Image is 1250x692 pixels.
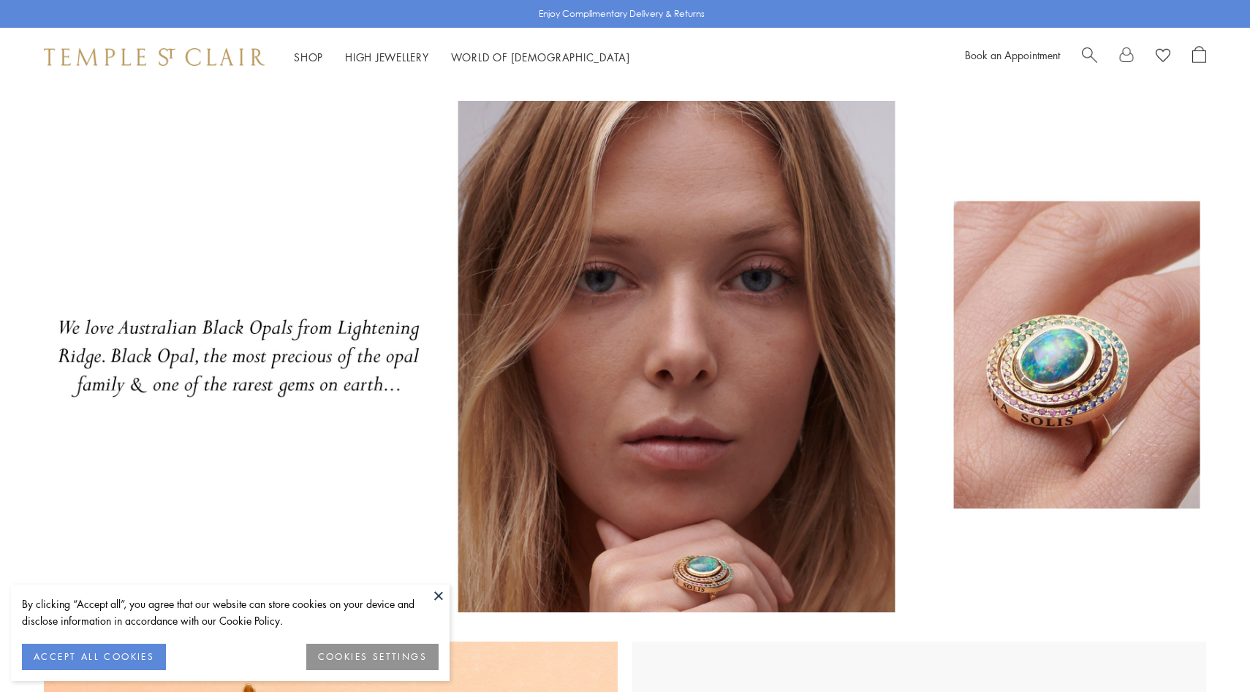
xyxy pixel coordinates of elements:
a: High JewelleryHigh Jewellery [345,50,429,64]
div: By clicking “Accept all”, you agree that our website can store cookies on your device and disclos... [22,596,439,629]
a: World of [DEMOGRAPHIC_DATA]World of [DEMOGRAPHIC_DATA] [451,50,630,64]
a: Book an Appointment [965,47,1060,62]
a: Open Shopping Bag [1192,46,1206,68]
button: COOKIES SETTINGS [306,644,439,670]
a: View Wishlist [1156,46,1170,68]
nav: Main navigation [294,48,630,66]
iframe: Gorgias live chat messenger [1177,623,1235,677]
a: Search [1082,46,1097,68]
button: ACCEPT ALL COOKIES [22,644,166,670]
a: ShopShop [294,50,323,64]
img: Temple St. Clair [44,48,265,66]
p: Enjoy Complimentary Delivery & Returns [539,7,705,21]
